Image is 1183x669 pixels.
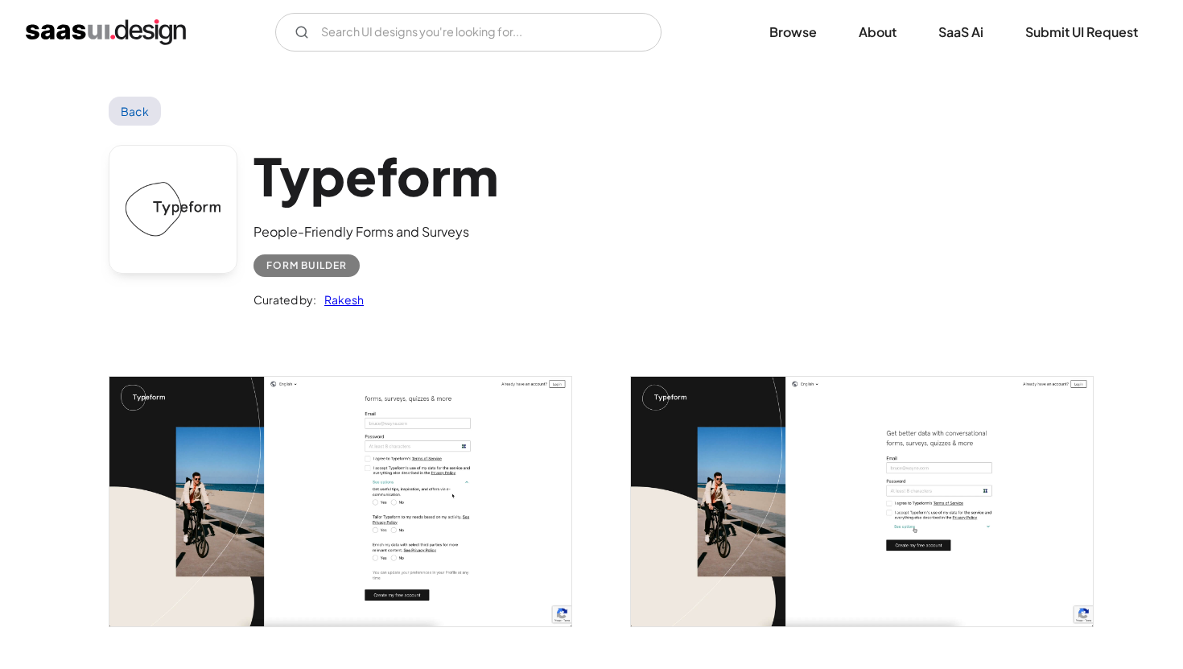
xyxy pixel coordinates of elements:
h1: Typeform [253,145,498,207]
a: Rakesh [316,290,364,309]
a: open lightbox [631,377,1093,626]
input: Search UI designs you're looking for... [275,13,662,52]
img: 6018de40d9c89fb7adfd2a6a_Typeform%20get%20started.jpg [631,377,1093,626]
a: home [26,19,186,45]
div: Curated by: [253,290,316,309]
div: Form Builder [266,256,347,275]
a: About [839,14,916,50]
img: 6018de4019cb53f0c9ae1336_Typeform%20get%20started%202.jpg [109,377,571,626]
div: People-Friendly Forms and Surveys [253,222,498,242]
a: Back [109,97,161,126]
a: Browse [750,14,836,50]
a: Submit UI Request [1006,14,1157,50]
a: SaaS Ai [919,14,1003,50]
form: Email Form [275,13,662,52]
a: open lightbox [109,377,571,626]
